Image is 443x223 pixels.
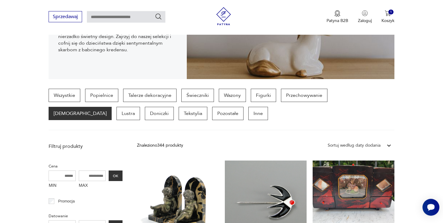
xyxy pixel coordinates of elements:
[145,107,174,120] a: Doniczki
[85,89,118,102] a: Popielnice
[327,10,348,24] button: Patyna B2B
[58,198,75,205] p: Promocja
[362,10,368,16] img: Ikonka użytkownika
[248,107,268,120] a: Inne
[49,143,123,150] p: Filtruj produkty
[137,142,183,149] div: Znaleziono 344 produkty
[358,10,372,24] button: Zaloguj
[251,89,276,102] a: Figurki
[358,18,372,24] p: Zaloguj
[49,89,80,102] a: Wszystkie
[328,142,381,149] div: Sortuj według daty dodania
[388,10,394,15] div: 1
[49,181,76,191] label: MIN
[334,10,340,17] img: Ikona medalu
[281,89,327,102] a: Przechowywanie
[327,18,348,24] p: Patyna B2B
[327,10,348,24] a: Ikona medaluPatyna B2B
[181,89,214,102] a: Świeczniki
[215,7,233,25] img: Patyna - sklep z meblami i dekoracjami vintage
[422,199,439,216] iframe: Smartsupp widget button
[49,11,82,22] button: Sprzedawaj
[49,15,82,19] a: Sprzedawaj
[49,163,123,170] p: Cena
[49,213,123,219] p: Datowanie
[381,10,394,24] button: 1Koszyk
[123,89,177,102] a: Talerze dekoracyjne
[155,13,162,20] button: Szukaj
[381,18,394,24] p: Koszyk
[79,181,106,191] label: MAX
[58,27,177,53] p: Cuda, cudeńka i cudaki rodem z pchlego targu to nierzadko świetny design. Zajrzyj do naszej selek...
[219,89,246,102] a: Wazony
[109,170,123,181] button: OK
[212,107,244,120] a: Pozostałe
[179,107,207,120] a: Tekstylia
[385,10,391,16] img: Ikona koszyka
[116,107,140,120] a: Lustra
[49,107,112,120] a: [DEMOGRAPHIC_DATA]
